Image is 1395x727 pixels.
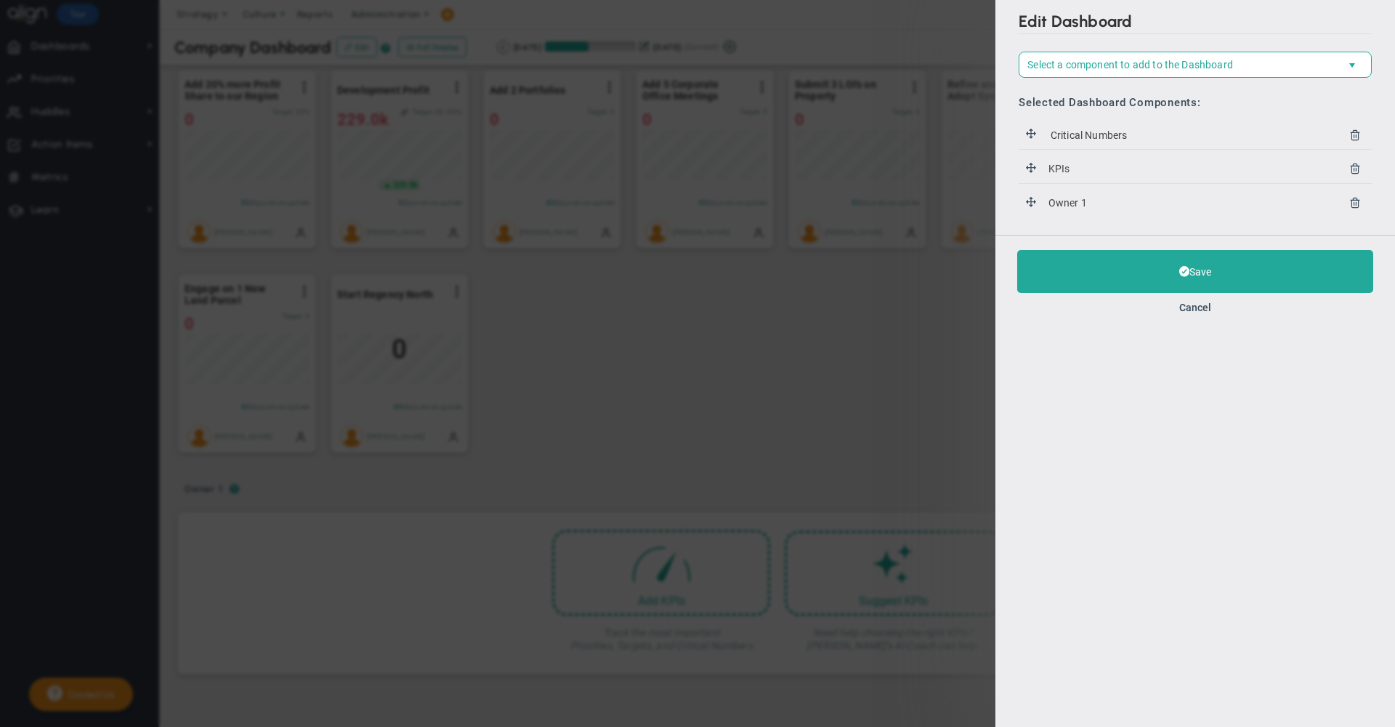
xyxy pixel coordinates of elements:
h2: Edit Dashboard [1019,12,1372,34]
h3: Selected Dashboard Components: [1019,96,1372,109]
span: Owner 1 [1046,194,1089,211]
span: Select a component to add to the Dashboard [1027,59,1233,71]
span: KPIs [1046,160,1072,177]
button: Save [1017,250,1373,293]
button: Cancel [1179,302,1211,313]
span: Critical Numbers [1048,126,1130,143]
span: select [1346,52,1371,77]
